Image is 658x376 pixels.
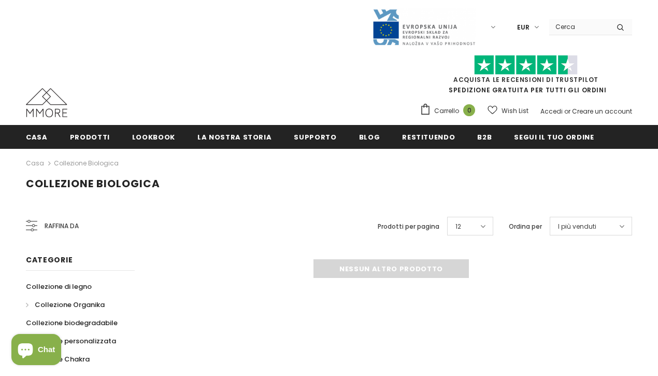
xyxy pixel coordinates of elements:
span: Carrello [434,106,459,116]
a: Creare un account [572,107,632,116]
span: Collezione biodegradabile [26,318,118,328]
a: Collezione personalizzata [26,332,116,350]
span: SPEDIZIONE GRATUITA PER TUTTI GLI ORDINI [420,60,632,94]
span: Prodotti [70,132,110,142]
a: Lookbook [132,125,175,148]
span: EUR [517,22,530,33]
a: Wish List [488,102,528,120]
a: Accedi [540,107,563,116]
span: 12 [455,221,461,232]
span: 0 [463,104,475,116]
a: Collezione di legno [26,277,92,296]
span: Categorie [26,255,73,265]
img: Casi MMORE [26,88,67,117]
img: Javni Razpis [372,8,476,46]
span: B2B [477,132,492,142]
span: Wish List [502,106,528,116]
span: Collezione Organika [35,300,105,310]
span: Segui il tuo ordine [514,132,594,142]
span: or [564,107,570,116]
a: Collezione biologica [54,159,119,168]
img: Fidati di Pilot Stars [474,55,578,75]
span: Collezione personalizzata [26,336,116,346]
a: Javni Razpis [372,22,476,31]
a: Segui il tuo ordine [514,125,594,148]
span: I più venduti [558,221,596,232]
a: Collezione Organika [26,296,105,314]
a: Restituendo [402,125,455,148]
a: Prodotti [70,125,110,148]
a: La nostra storia [197,125,271,148]
span: Raffina da [45,220,79,232]
span: Casa [26,132,48,142]
a: Blog [359,125,380,148]
span: Blog [359,132,380,142]
a: Casa [26,125,48,148]
a: supporto [294,125,336,148]
a: Casa [26,157,44,170]
span: Restituendo [402,132,455,142]
a: Collezione biodegradabile [26,314,118,332]
inbox-online-store-chat: Shopify online store chat [8,334,64,368]
a: Acquista le recensioni di TrustPilot [453,75,598,84]
span: Collezione di legno [26,282,92,291]
label: Ordina per [509,221,542,232]
span: supporto [294,132,336,142]
input: Search Site [549,19,609,34]
span: Collezione biologica [26,176,160,191]
span: Lookbook [132,132,175,142]
span: La nostra storia [197,132,271,142]
a: Carrello 0 [420,103,480,119]
a: B2B [477,125,492,148]
label: Prodotti per pagina [378,221,439,232]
